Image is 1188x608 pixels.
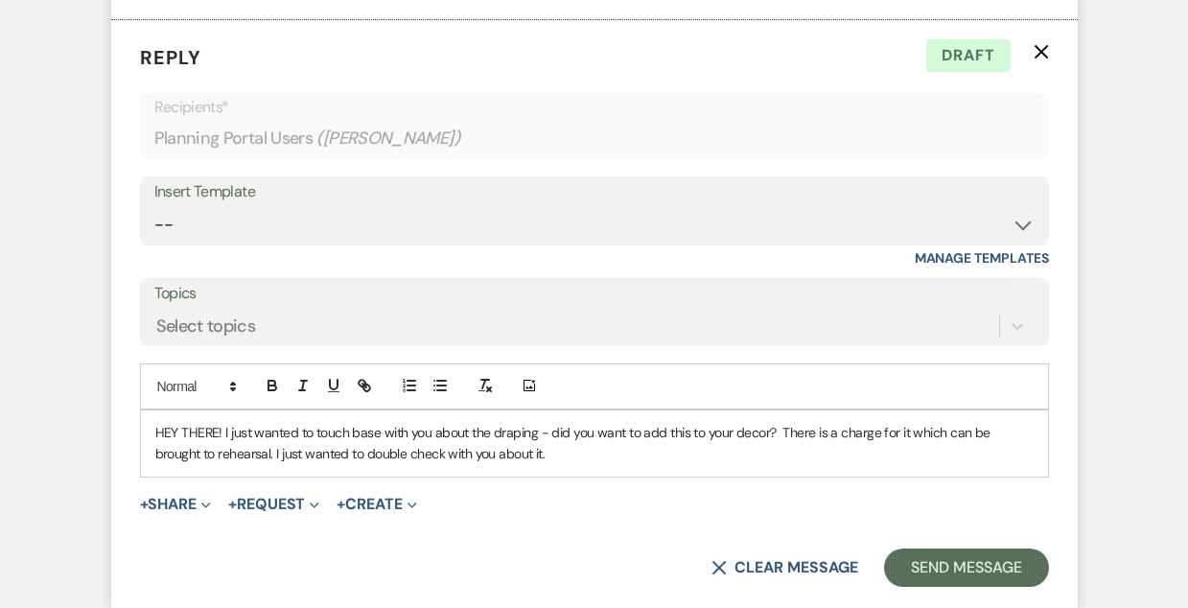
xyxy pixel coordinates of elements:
p: Recipients* [154,95,1035,120]
span: ( [PERSON_NAME] ) [316,126,460,152]
span: Reply [140,45,201,70]
span: + [140,497,149,512]
span: + [337,497,345,512]
div: Select topics [156,313,256,339]
button: Request [228,497,319,512]
div: Insert Template [154,178,1035,206]
button: Clear message [711,560,857,575]
button: Share [140,497,212,512]
label: Topics [154,280,1035,308]
a: Manage Templates [915,249,1049,267]
span: + [228,497,237,512]
p: HEY THERE! I just wanted to touch base with you about the draping - did you want to add this to y... [155,422,1034,465]
button: Send Message [884,549,1048,587]
span: Draft [926,39,1011,72]
div: Planning Portal Users [154,120,1035,157]
button: Create [337,497,416,512]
